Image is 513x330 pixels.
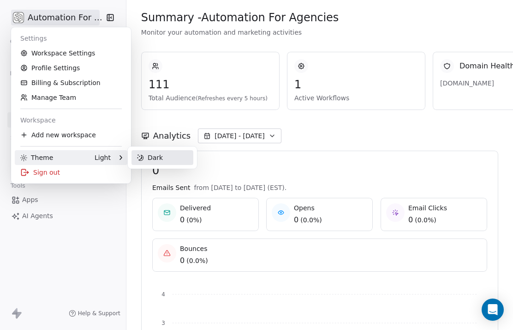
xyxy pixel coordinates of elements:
[15,165,127,180] div: Sign out
[15,90,127,105] a: Manage Team
[15,31,127,46] div: Settings
[131,150,193,165] div: Dark
[15,128,127,142] div: Add new workspace
[15,61,127,75] a: Profile Settings
[95,153,111,162] div: Light
[15,46,127,61] a: Workspace Settings
[20,153,53,162] div: Theme
[15,75,127,90] a: Billing & Subscription
[15,113,127,128] div: Workspace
